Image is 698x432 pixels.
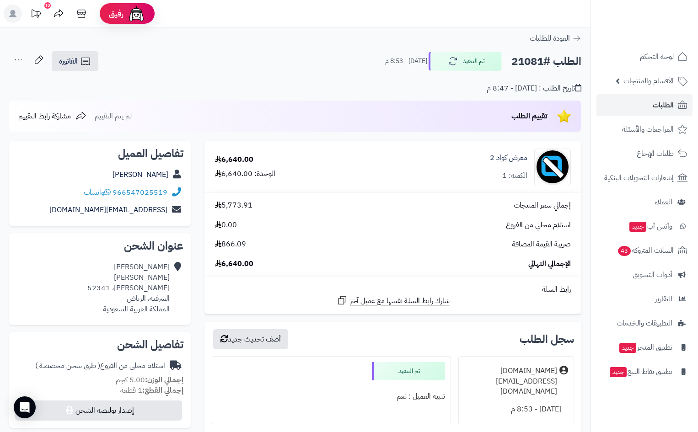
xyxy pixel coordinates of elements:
[464,400,568,418] div: [DATE] - 8:53 م
[618,341,672,354] span: تطبيق المتجر
[596,118,693,140] a: المراجعات والأسئلة
[385,57,427,66] small: [DATE] - 8:53 م
[215,155,253,165] div: 6,640.00
[628,220,672,233] span: وآتس آب
[218,388,445,405] div: تنبيه العميل : نعم
[127,5,145,23] img: ai-face.png
[24,5,47,25] a: تحديثات المنصة
[596,94,693,116] a: الطلبات
[120,385,183,396] small: 1 قطعة
[44,2,51,9] div: 10
[596,46,693,68] a: لوحة التحكم
[215,200,252,211] span: 5,773.91
[528,259,571,269] span: الإجمالي النهائي
[429,52,502,71] button: تم التنفيذ
[604,171,674,184] span: إشعارات التحويلات البنكية
[596,288,693,310] a: التقارير
[215,220,237,230] span: 0.00
[609,365,672,378] span: تطبيق نقاط البيع
[618,246,631,256] span: 43
[490,153,527,163] a: معرض كواد 2
[596,336,693,358] a: تطبيق المتجرجديد
[622,123,674,136] span: المراجعات والأسئلة
[617,317,672,330] span: التطبيقات والخدمات
[596,215,693,237] a: وآتس آبجديد
[512,239,571,250] span: ضريبة القيمة المضافة
[49,204,167,215] a: [EMAIL_ADDRESS][DOMAIN_NAME]
[596,240,693,261] a: السلات المتروكة43
[87,262,170,314] div: [PERSON_NAME] [PERSON_NAME] [PERSON_NAME]، 52341 الشرفية، الرياض المملكة العربية السعودية
[596,143,693,165] a: طلبات الإرجاع
[337,295,450,306] a: شارك رابط السلة نفسها مع عميل آخر
[145,374,183,385] strong: إجمالي الوزن:
[215,169,275,179] div: الوحدة: 6,640.00
[113,169,168,180] a: [PERSON_NAME]
[506,220,571,230] span: استلام محلي من الفروع
[653,99,674,112] span: الطلبات
[655,196,672,208] span: العملاء
[16,148,183,159] h2: تفاصيل العميل
[511,111,548,122] span: تقييم الطلب
[596,361,693,383] a: تطبيق نقاط البيعجديد
[530,33,570,44] span: العودة للطلبات
[14,396,36,418] div: Open Intercom Messenger
[655,293,672,305] span: التقارير
[16,339,183,350] h2: تفاصيل الشحن
[113,187,167,198] a: 966547025519
[84,187,111,198] a: واتساب
[116,374,183,385] small: 5.00 كجم
[18,111,71,122] span: مشاركة رابط التقييم
[596,191,693,213] a: العملاء
[18,111,86,122] a: مشاركة رابط التقييم
[16,240,183,251] h2: عنوان الشحن
[52,51,98,71] a: الفاتورة
[610,367,627,377] span: جديد
[487,83,581,94] div: تاريخ الطلب : [DATE] - 8:47 م
[35,361,165,371] div: استلام محلي من الفروع
[15,400,182,421] button: إصدار بوليصة الشحن
[372,362,445,380] div: تم التنفيذ
[208,284,578,295] div: رابط السلة
[623,75,674,87] span: الأقسام والمنتجات
[535,149,570,185] img: no_image-90x90.png
[530,33,581,44] a: العودة للطلبات
[633,268,672,281] span: أدوات التسويق
[213,329,288,349] button: أضف تحديث جديد
[464,366,557,397] div: [DOMAIN_NAME][EMAIL_ADDRESS][DOMAIN_NAME]
[637,147,674,160] span: طلبات الإرجاع
[520,334,574,345] h3: سجل الطلب
[59,56,78,67] span: الفاتورة
[511,52,581,71] h2: الطلب #21081
[596,167,693,189] a: إشعارات التحويلات البنكية
[215,259,253,269] span: 6,640.00
[640,50,674,63] span: لوحة التحكم
[142,385,183,396] strong: إجمالي القطع:
[514,200,571,211] span: إجمالي سعر المنتجات
[502,171,527,181] div: الكمية: 1
[350,296,450,306] span: شارك رابط السلة نفسها مع عميل آخر
[617,244,674,257] span: السلات المتروكة
[629,222,646,232] span: جديد
[35,360,100,371] span: ( طرق شحن مخصصة )
[95,111,132,122] span: لم يتم التقييم
[619,343,636,353] span: جديد
[109,8,123,19] span: رفيق
[596,264,693,286] a: أدوات التسويق
[215,239,246,250] span: 866.09
[596,312,693,334] a: التطبيقات والخدمات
